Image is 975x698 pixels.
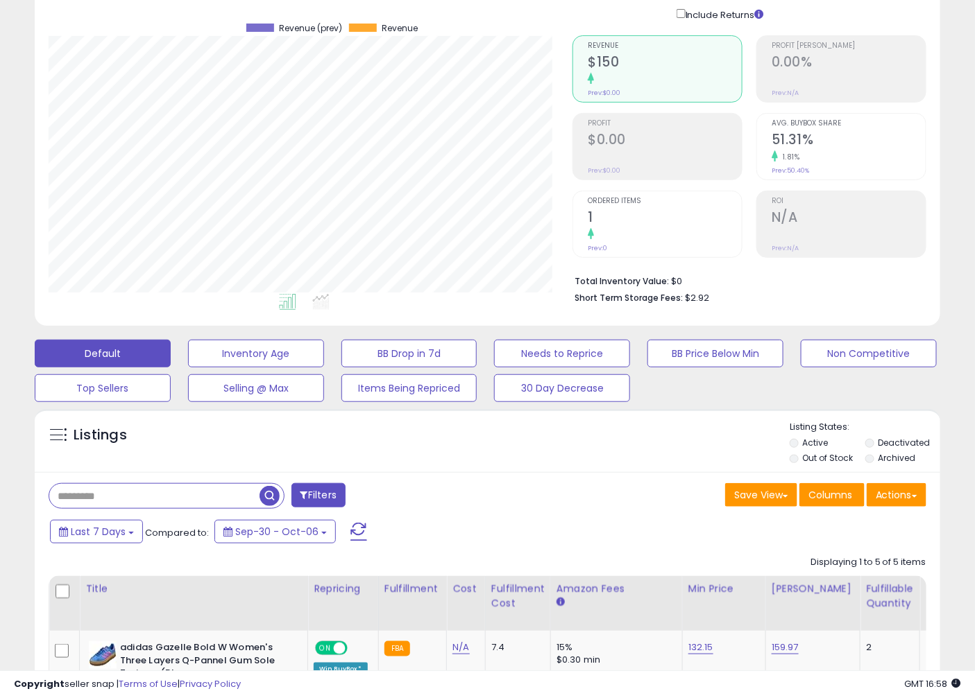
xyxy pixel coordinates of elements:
[291,483,346,507] button: Filters
[316,643,334,654] span: ON
[575,292,683,304] b: Short Term Storage Fees:
[314,582,373,596] div: Repricing
[772,132,926,150] h2: 51.31%
[575,272,916,288] li: $0
[905,677,961,690] span: 2025-10-14 16:58 GMT
[772,89,799,97] small: Prev: N/A
[588,209,742,228] h2: 1
[666,6,781,21] div: Include Returns
[811,556,926,569] div: Displaying 1 to 5 of 5 items
[588,120,742,128] span: Profit
[235,525,319,539] span: Sep-30 - Oct-06
[725,483,797,507] button: Save View
[89,641,117,669] img: 41w+11W24rL._SL40_.jpg
[119,677,178,690] a: Terms of Use
[801,340,937,367] button: Non Competitive
[557,596,565,609] small: Amazon Fees.
[145,526,209,539] span: Compared to:
[494,340,630,367] button: Needs to Reprice
[866,582,914,611] div: Fulfillable Quantity
[384,582,441,596] div: Fulfillment
[688,640,713,654] a: 132.15
[452,582,480,596] div: Cost
[188,374,324,402] button: Selling @ Max
[772,120,926,128] span: Avg. Buybox Share
[866,641,909,654] div: 2
[879,437,931,448] label: Deactivated
[384,641,410,656] small: FBA
[452,640,469,654] a: N/A
[588,54,742,73] h2: $150
[341,374,477,402] button: Items Being Repriced
[803,437,829,448] label: Active
[772,209,926,228] h2: N/A
[588,89,620,97] small: Prev: $0.00
[790,421,940,434] p: Listing States:
[35,374,171,402] button: Top Sellers
[772,42,926,50] span: Profit [PERSON_NAME]
[803,452,854,464] label: Out of Stock
[772,244,799,252] small: Prev: N/A
[50,520,143,543] button: Last 7 Days
[491,641,540,654] div: 7.4
[588,166,620,175] small: Prev: $0.00
[71,525,126,539] span: Last 7 Days
[647,340,783,367] button: BB Price Below Min
[491,582,545,611] div: Fulfillment Cost
[772,582,854,596] div: [PERSON_NAME]
[867,483,926,507] button: Actions
[772,640,799,654] a: 159.97
[879,452,916,464] label: Archived
[14,677,65,690] strong: Copyright
[214,520,336,543] button: Sep-30 - Oct-06
[778,152,800,162] small: 1.81%
[588,132,742,150] h2: $0.00
[382,24,418,33] span: Revenue
[557,582,677,596] div: Amazon Fees
[35,340,171,367] button: Default
[772,198,926,205] span: ROI
[588,244,607,252] small: Prev: 0
[685,291,709,304] span: $2.92
[557,654,672,666] div: $0.30 min
[799,483,865,507] button: Columns
[85,582,302,596] div: Title
[494,374,630,402] button: 30 Day Decrease
[188,340,324,367] button: Inventory Age
[341,340,477,367] button: BB Drop in 7d
[808,488,852,502] span: Columns
[557,641,672,654] div: 15%
[74,426,127,445] h5: Listings
[14,678,241,691] div: seller snap | |
[588,42,742,50] span: Revenue
[346,643,368,654] span: OFF
[120,641,289,696] b: adidas Gazelle Bold W Women's Three Layers Q-Pannel Gum Sole Trainers (Blue, [GEOGRAPHIC_DATA] 9)
[575,275,669,287] b: Total Inventory Value:
[588,198,742,205] span: Ordered Items
[279,24,342,33] span: Revenue (prev)
[772,166,809,175] small: Prev: 50.40%
[688,582,760,596] div: Min Price
[772,54,926,73] h2: 0.00%
[180,677,241,690] a: Privacy Policy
